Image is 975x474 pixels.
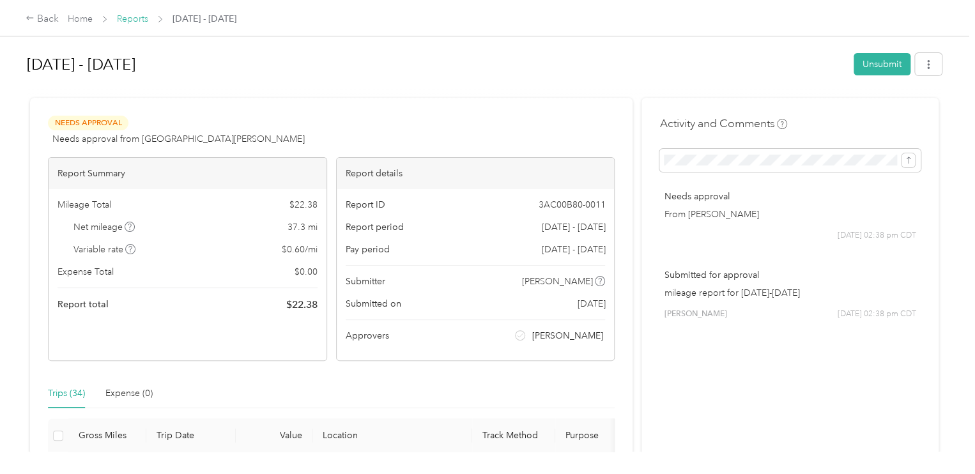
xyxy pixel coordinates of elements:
span: [PERSON_NAME] [522,275,593,288]
span: 3AC00B80-0011 [538,198,605,211]
span: Report period [346,220,404,234]
span: $ 0.00 [295,265,318,279]
span: [DATE] - [DATE] [173,12,236,26]
th: Purpose [555,418,651,454]
p: From [PERSON_NAME] [664,208,916,221]
span: Report ID [346,198,385,211]
span: $ 22.38 [289,198,318,211]
span: $ 22.38 [286,297,318,312]
span: [DATE] - [DATE] [541,243,605,256]
div: Expense (0) [105,386,153,401]
div: Trips (34) [48,386,85,401]
span: Mileage Total [58,198,111,211]
span: Needs Approval [48,116,128,130]
p: mileage report for [DATE]-[DATE] [664,286,916,300]
a: Home [68,13,93,24]
th: Location [312,418,472,454]
a: Reports [117,13,148,24]
span: Variable rate [73,243,136,256]
span: [DATE] [577,297,605,310]
span: [DATE] 02:38 pm CDT [838,230,916,241]
span: Needs approval from [GEOGRAPHIC_DATA][PERSON_NAME] [52,132,305,146]
span: Approvers [346,329,389,342]
span: 37.3 mi [288,220,318,234]
span: $ 0.60 / mi [282,243,318,256]
span: [DATE] - [DATE] [541,220,605,234]
div: Report details [337,158,615,189]
th: Value [236,418,312,454]
th: Gross Miles [68,418,146,454]
span: [PERSON_NAME] [532,329,603,342]
span: Submitted on [346,297,401,310]
h1: Aug 16 - 31, 2025 [27,49,845,80]
h4: Activity and Comments [659,116,787,132]
p: Submitted for approval [664,268,916,282]
span: Submitter [346,275,385,288]
span: Expense Total [58,265,114,279]
div: Back [26,11,59,27]
p: Needs approval [664,190,916,203]
button: Unsubmit [854,53,910,75]
span: Pay period [346,243,390,256]
span: [PERSON_NAME] [664,309,726,320]
span: [DATE] 02:38 pm CDT [838,309,916,320]
span: Report total [58,298,109,311]
span: Net mileage [73,220,135,234]
th: Track Method [472,418,555,454]
th: Trip Date [146,418,236,454]
div: Report Summary [49,158,326,189]
iframe: Everlance-gr Chat Button Frame [903,402,975,474]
